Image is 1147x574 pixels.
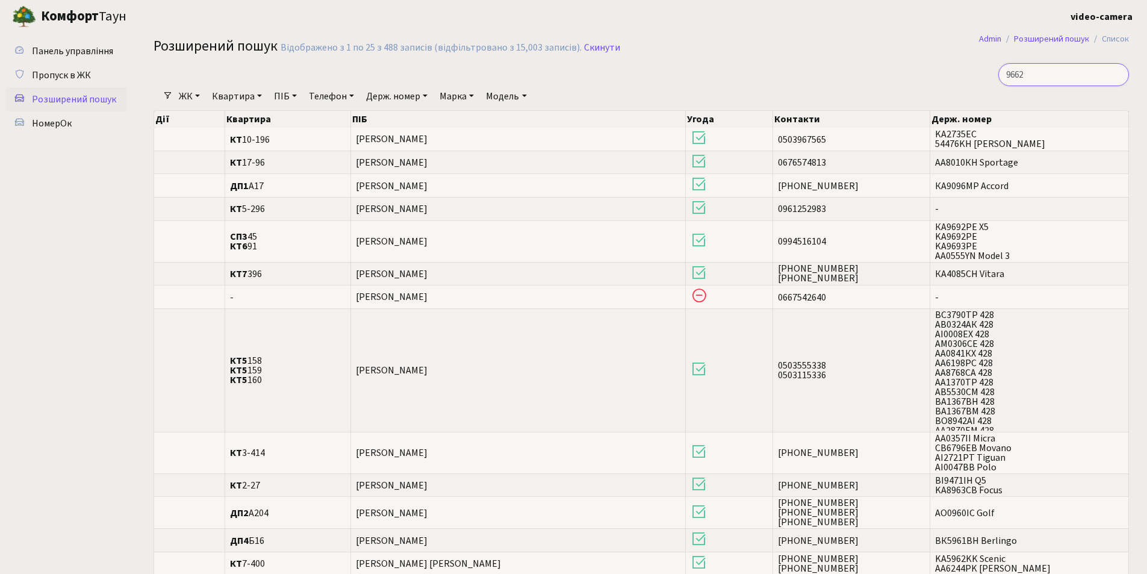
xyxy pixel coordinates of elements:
span: КА9692РЕ X5 KA9692PE KA9693PE АА0555YN Model 3 [935,222,1124,261]
span: ВС3790ТР 428 АВ0324АК 428 АІ0008ЕХ 428 АМ0306CE 428 АА0841КХ 428 AA6198PC 428 АА8768СА 428 АА1370... [935,310,1124,431]
span: КА9096МР Accord [935,181,1124,191]
span: НомерОк [32,117,72,130]
b: КТ7 [230,267,247,281]
a: Телефон [304,86,359,107]
b: КТ [230,156,242,169]
a: ЖК [174,86,205,107]
span: Панель управління [32,45,113,58]
b: ДП1 [230,179,249,193]
th: ПІБ [351,111,685,128]
span: - [935,204,1124,214]
a: Квартира [207,86,267,107]
a: Модель [481,86,531,107]
span: ВК5961ВН Berlingo [935,536,1124,546]
span: [PERSON_NAME] [356,179,427,193]
a: video-camera [1071,10,1133,24]
span: KA5962KK Scenic AA6244PK [PERSON_NAME] [935,554,1124,573]
input: Пошук... [998,63,1129,86]
span: BI9471IH Q5 KA8963CB Focus [935,476,1124,495]
span: 5-296 [230,204,346,214]
span: Таун [41,7,126,27]
span: [PERSON_NAME] [356,507,427,520]
b: КТ5 [230,373,247,387]
a: Admin [979,33,1001,45]
a: Скинути [584,42,620,54]
span: [PHONE_NUMBER] [PHONE_NUMBER] [778,554,925,573]
button: Переключити навігацію [151,7,181,27]
span: А17 [230,181,346,191]
b: КТ [230,446,242,460]
span: А204 [230,508,346,518]
b: Комфорт [41,7,99,26]
b: КТ5 [230,354,247,367]
span: Б16 [230,536,346,546]
b: ДП4 [230,534,249,547]
span: [PHONE_NUMBER] [PHONE_NUMBER] [PHONE_NUMBER] [778,498,925,527]
span: 0503555338 0503115336 [778,361,925,380]
span: [PERSON_NAME] [356,291,427,304]
b: СП3 [230,230,247,243]
span: [PERSON_NAME] [356,364,427,377]
span: - [230,293,346,302]
span: [PHONE_NUMBER] [778,181,925,191]
b: КТ [230,479,242,492]
a: Розширений пошук [1014,33,1089,45]
span: 0994516104 [778,237,925,246]
span: 3-414 [230,448,346,458]
b: ДП2 [230,507,249,520]
span: КА4085СН Vitara [935,269,1124,279]
a: Розширений пошук [6,87,126,111]
span: [PHONE_NUMBER] [778,536,925,546]
span: АА8010КН Sportage [935,158,1124,167]
span: [PERSON_NAME] [356,534,427,547]
b: КТ5 [230,364,247,377]
span: 0503967565 [778,135,925,145]
span: 17-96 [230,158,346,167]
span: 158 159 160 [230,356,346,385]
b: КТ [230,557,242,570]
span: [PERSON_NAME] [356,156,427,169]
a: НомерОк [6,111,126,136]
span: 10-196 [230,135,346,145]
span: [PERSON_NAME] [356,479,427,492]
th: Квартира [225,111,352,128]
b: КТ [230,133,242,146]
li: Список [1089,33,1129,46]
a: Держ. номер [361,86,432,107]
a: Марка [435,86,479,107]
span: [PERSON_NAME] [356,235,427,248]
span: [PHONE_NUMBER] [PHONE_NUMBER] [778,264,925,283]
span: 396 [230,269,346,279]
span: Розширений пошук [154,36,278,57]
span: [PHONE_NUMBER] [778,448,925,458]
img: logo.png [12,5,36,29]
span: [PERSON_NAME] [PERSON_NAME] [356,557,501,570]
a: Пропуск в ЖК [6,63,126,87]
span: 0667542640 [778,293,925,302]
a: Панель управління [6,39,126,63]
th: Контакти [773,111,931,128]
span: 7-400 [230,559,346,569]
span: [PERSON_NAME] [356,446,427,460]
span: 45 91 [230,232,346,251]
th: Угода [686,111,773,128]
b: video-camera [1071,10,1133,23]
b: КТ6 [230,240,247,253]
span: - [935,293,1124,302]
span: KA2735EC 54476KH [PERSON_NAME] [935,129,1124,149]
th: Дії [154,111,225,128]
span: [PHONE_NUMBER] [778,481,925,490]
nav: breadcrumb [961,27,1147,52]
span: Пропуск в ЖК [32,69,91,82]
span: [PERSON_NAME] [356,267,427,281]
a: ПІБ [269,86,302,107]
span: АО0960ІС Golf [935,508,1124,518]
span: 0961252983 [778,204,925,214]
span: AA0357II Micra СВ6796ЕВ Movano AI2721PT Tiguan AI0047BB Polo [935,434,1124,472]
span: 0676574813 [778,158,925,167]
span: [PERSON_NAME] [356,202,427,216]
b: КТ [230,202,242,216]
th: Держ. номер [930,111,1129,128]
div: Відображено з 1 по 25 з 488 записів (відфільтровано з 15,003 записів). [281,42,582,54]
span: 2-27 [230,481,346,490]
